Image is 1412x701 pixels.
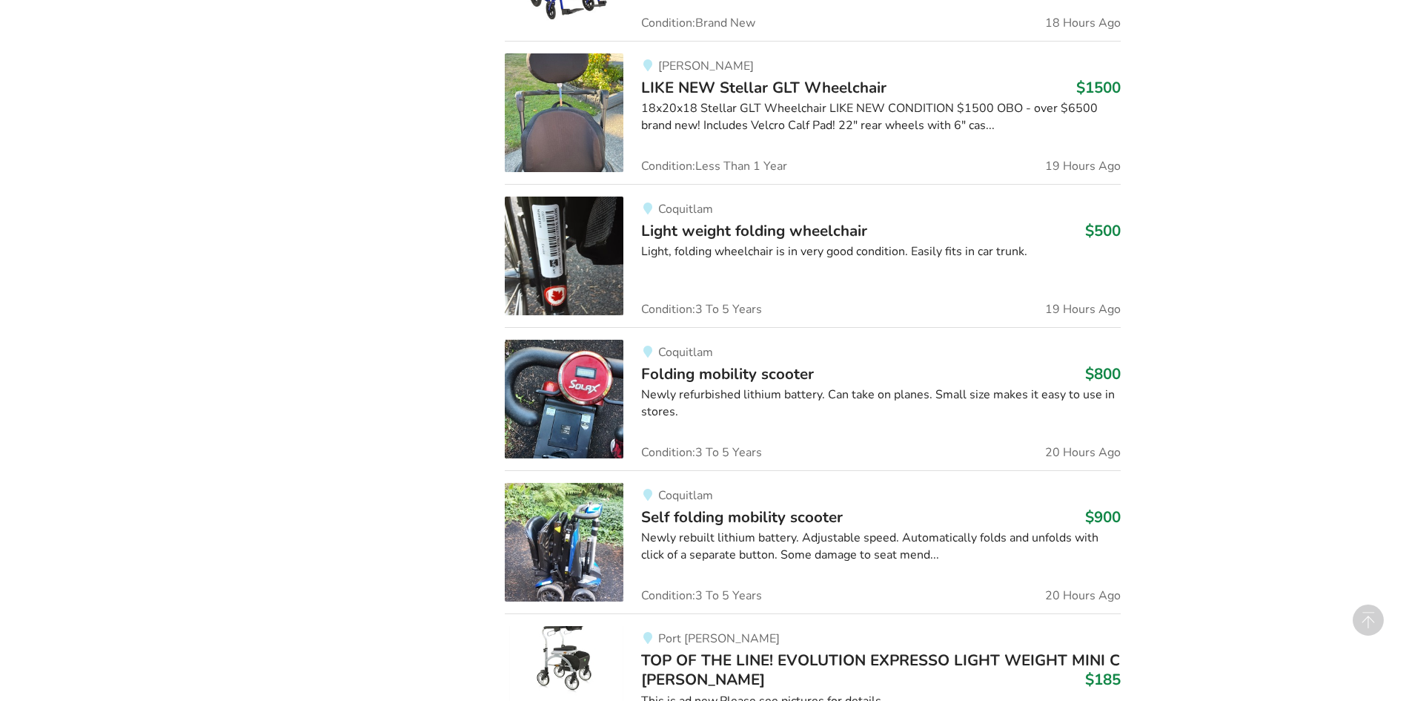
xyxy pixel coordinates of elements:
img: mobility-self folding mobility scooter [505,483,623,602]
span: Coquitlam [658,201,713,217]
span: 19 Hours Ago [1045,160,1121,172]
span: Folding mobility scooter [641,363,814,384]
a: mobility-like new stellar glt wheelchair[PERSON_NAME]LIKE NEW Stellar GLT Wheelchair$150018x20x18... [505,41,1121,184]
span: Self folding mobility scooter [641,507,843,527]
div: Light, folding wheelchair is in very good condition. Easily fits in car trunk. [641,243,1121,260]
a: mobility-light weight folding wheelchair CoquitlamLight weight folding wheelchair$500Light, foldi... [505,184,1121,327]
div: 18x20x18 Stellar GLT Wheelchair LIKE NEW CONDITION $1500 OBO - over $6500 brand new! Includes Vel... [641,100,1121,134]
span: Condition: Brand New [641,17,755,29]
span: TOP OF THE LINE! EVOLUTION EXPRESSO LIGHT WEIGHT MINI C [PERSON_NAME] [641,650,1120,690]
span: Coquitlam [658,344,713,361]
span: 20 Hours Ago [1045,447,1121,458]
span: Condition: Less Than 1 Year [641,160,787,172]
span: 19 Hours Ago [1045,303,1121,315]
span: Coquitlam [658,487,713,504]
span: [PERSON_NAME] [658,58,754,74]
span: LIKE NEW Stellar GLT Wheelchair [641,77,886,98]
div: Newly rebuilt lithium battery. Adjustable speed. Automatically folds and unfolds with click of a ... [641,530,1121,564]
img: mobility-like new stellar glt wheelchair [505,53,623,172]
div: Newly refurbished lithium battery. Can take on planes. Small size makes it easy to use in stores. [641,386,1121,421]
span: Port [PERSON_NAME] [658,631,780,647]
h3: $1500 [1076,78,1121,97]
h3: $900 [1085,507,1121,527]
h3: $185 [1085,670,1121,689]
img: mobility-folding mobility scooter [505,340,623,458]
span: 18 Hours Ago [1045,17,1121,29]
span: Condition: 3 To 5 Years [641,303,762,315]
span: Light weight folding wheelchair [641,220,867,241]
h3: $800 [1085,364,1121,384]
span: 20 Hours Ago [1045,590,1121,602]
a: mobility-self folding mobility scooter CoquitlamSelf folding mobility scooter$900Newly rebuilt li... [505,470,1121,613]
a: mobility-folding mobility scooterCoquitlamFolding mobility scooter$800Newly refurbished lithium b... [505,327,1121,470]
span: Condition: 3 To 5 Years [641,590,762,602]
h3: $500 [1085,221,1121,240]
span: Condition: 3 To 5 Years [641,447,762,458]
img: mobility-light weight folding wheelchair [505,197,623,315]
